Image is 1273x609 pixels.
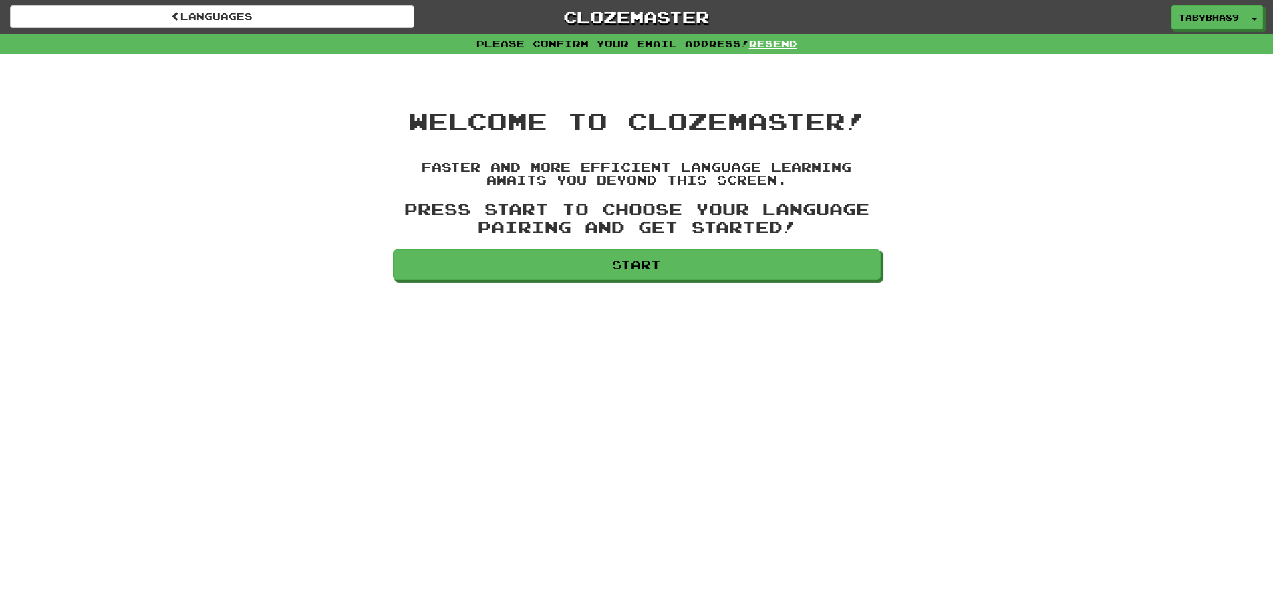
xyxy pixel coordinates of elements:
[434,5,839,29] a: Clozemaster
[1179,11,1239,23] span: tabybha89
[1171,5,1246,29] a: tabybha89
[393,249,881,280] a: Start
[393,201,881,236] h3: Press Start to choose your language pairing and get started!
[749,38,797,49] a: Resend
[10,5,414,28] a: Languages
[393,161,881,188] h4: Faster and more efficient language learning awaits you beyond this screen.
[393,108,881,134] h1: Welcome to Clozemaster!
